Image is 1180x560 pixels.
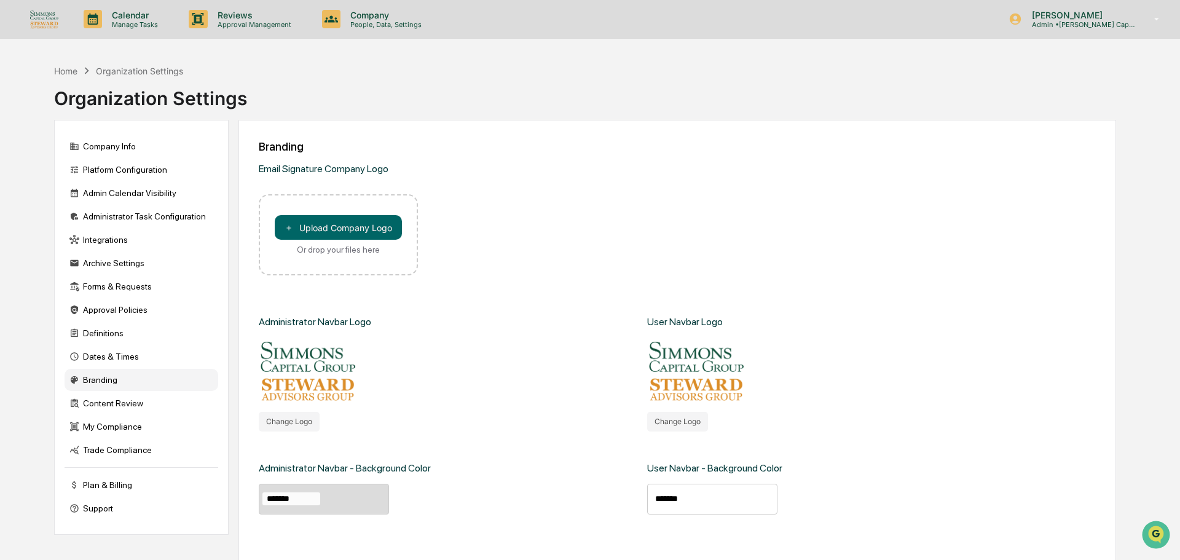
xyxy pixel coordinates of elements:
span: ＋ [285,222,293,234]
div: Organization Settings [54,77,247,109]
div: 🖐️ [12,156,22,166]
span: Data Lookup [25,178,77,191]
a: 🗄️Attestations [84,150,157,172]
div: Archive Settings [65,252,218,274]
p: Reviews [208,10,297,20]
button: Change Logo [259,412,320,432]
div: 🗄️ [89,156,99,166]
img: 1746055101610-c473b297-6a78-478c-a979-82029cc54cd1 [12,94,34,116]
button: Upload Company Logo [275,215,402,240]
div: Or drop your files here [297,245,380,254]
p: Approval Management [208,20,297,29]
div: User Navbar Logo [647,316,723,328]
img: User Logo [647,337,745,402]
p: Company [340,10,428,20]
a: 🖐️Preclearance [7,150,84,172]
div: Company Info [65,135,218,157]
div: Definitions [65,322,218,344]
div: Administrator Task Configuration [65,205,218,227]
button: Change Logo [647,412,708,432]
div: My Compliance [65,416,218,438]
div: 🔎 [12,179,22,189]
p: [PERSON_NAME] [1022,10,1136,20]
div: Admin Calendar Visibility [65,182,218,204]
p: How can we help? [12,26,224,45]
div: Trade Compliance [65,439,218,461]
button: Start new chat [209,98,224,112]
img: Adnmin Logo [259,337,357,402]
div: Administrator Navbar - Background Color [259,462,431,474]
a: Powered byPylon [87,208,149,218]
iframe: Open customer support [1141,519,1174,553]
p: Calendar [102,10,164,20]
span: Pylon [122,208,149,218]
div: Forms & Requests [65,275,218,298]
div: Content Review [65,392,218,414]
div: Administrator Navbar Logo [259,316,371,328]
div: Platform Configuration [65,159,218,181]
div: Home [54,66,77,76]
div: Support [65,497,218,519]
span: Preclearance [25,155,79,167]
p: Manage Tasks [102,20,164,29]
span: Attestations [101,155,152,167]
div: We're available if you need us! [42,106,155,116]
div: Start new chat [42,94,202,106]
div: Plan & Billing [65,474,218,496]
div: Email Signature Company Logo [259,163,635,175]
div: Integrations [65,229,218,251]
div: Dates & Times [65,345,218,368]
div: Organization Settings [96,66,183,76]
a: 🔎Data Lookup [7,173,82,195]
div: Branding [65,369,218,391]
p: People, Data, Settings [340,20,428,29]
div: User Navbar - Background Color [647,462,782,474]
p: Admin • [PERSON_NAME] Capital / [PERSON_NAME] Advisors [1022,20,1136,29]
img: logo [29,9,59,28]
div: Branding [259,140,1096,153]
div: Approval Policies [65,299,218,321]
